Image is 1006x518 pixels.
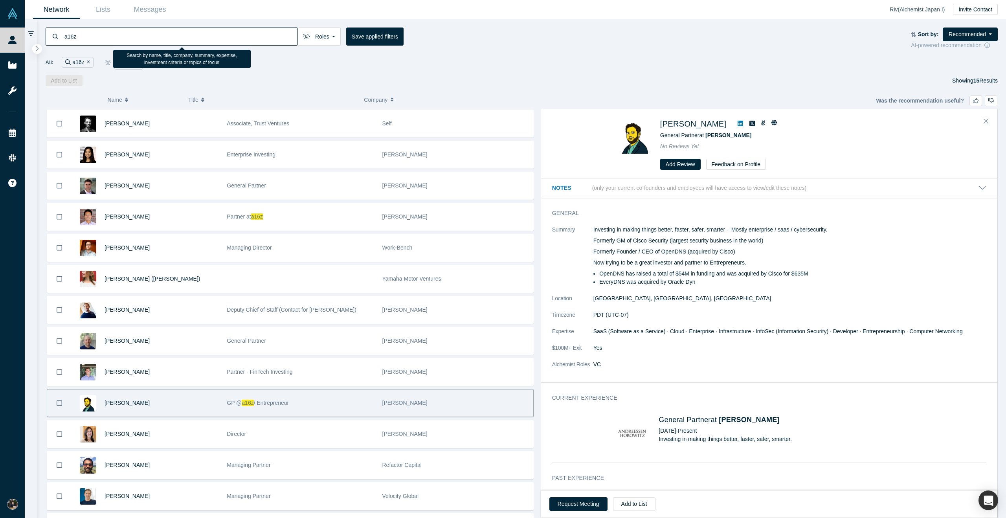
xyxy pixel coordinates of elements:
[47,234,72,261] button: Bookmark
[552,184,986,192] button: Notes (only your current co-founders and employees will have access to view/edit these notes)
[46,75,83,86] button: Add to List
[615,416,650,452] img: Andreessen Horowitz's Logo
[227,307,356,313] span: Deputy Chief of Staff (Contact for [PERSON_NAME])
[382,493,419,499] span: Velocity Global
[593,294,986,303] dd: [GEOGRAPHIC_DATA], [GEOGRAPHIC_DATA], [GEOGRAPHIC_DATA]
[47,327,72,355] button: Bookmark
[105,338,150,344] a: [PERSON_NAME]
[80,302,96,318] img: Christopher Lyons's Profile Image
[80,0,127,19] a: Lists
[105,151,150,158] a: [PERSON_NAME]
[952,75,998,86] div: Showing
[105,120,150,127] a: [PERSON_NAME]
[105,244,150,251] a: [PERSON_NAME]
[80,147,96,163] img: Kimberly Tan's Profile Image
[62,57,94,68] div: a16z
[613,497,655,511] button: Add to List
[80,395,96,411] img: David Ulevitch's Profile Image
[107,92,122,108] span: Name
[105,307,150,313] a: [PERSON_NAME]
[890,6,953,14] div: Riv ( Alchemist Japan I )
[33,0,80,19] a: Network
[364,92,531,108] button: Company
[593,360,986,369] dd: VC
[105,369,150,375] a: [PERSON_NAME]
[552,394,975,402] h3: Current Experience
[973,77,980,84] strong: 15
[227,213,251,220] span: Partner at
[80,333,96,349] img: Alex Rampell's Profile Image
[105,213,150,220] a: [PERSON_NAME]
[105,182,150,189] a: [PERSON_NAME]
[552,474,975,482] h3: Past Experience
[593,259,746,266] span: Now trying to be a great investor and partner to Entrepreneurs.
[254,400,289,406] span: / Entrepreneur
[382,462,422,468] span: Refactor Capital
[47,483,72,510] button: Bookmark
[242,400,253,406] span: a16z
[659,435,923,443] p: Investing in making things better, faster, safer, smarter.
[549,497,608,511] button: Request Meeting
[382,338,428,344] span: [PERSON_NAME]
[227,493,270,499] span: Managing Partner
[552,209,975,217] h3: General
[659,427,923,435] div: [DATE] - Present
[593,237,764,244] span: Formerly GM of Cisco Security (largest security business in the world)
[105,493,150,499] a: [PERSON_NAME]
[552,226,593,294] dt: Summary
[47,265,72,292] button: Bookmark
[660,119,726,128] a: [PERSON_NAME]
[382,182,428,189] span: [PERSON_NAME]
[382,244,413,251] span: Work-Bench
[953,4,998,15] button: Invite Contact
[599,279,695,285] span: EveryDNS was acquired by Oracle Dyn
[552,344,593,360] dt: $100M+ Exit
[616,118,652,154] img: David Ulevitch's Profile Image
[592,185,807,191] p: (only your current co-founders and employees will have access to view/edit these notes)
[973,77,998,84] span: Results
[227,244,272,251] span: Managing Director
[660,159,701,170] button: Add Review
[80,209,96,225] img: Zeya Yang's Profile Image
[552,184,591,192] h3: Notes
[116,57,141,68] div: VCs
[84,58,90,67] button: Remove Filter
[227,120,289,127] span: Associate, Trust Ventures
[593,226,828,233] span: Investing in making things better, faster, safer, smarter – Mostly enterprise / saas / cybersecur...
[382,307,428,313] span: [PERSON_NAME]
[47,141,72,168] button: Bookmark
[105,400,150,406] a: [PERSON_NAME]
[80,240,96,256] img: Jonathan Lehr's Profile Image
[107,92,180,108] button: Name
[705,132,751,138] span: [PERSON_NAME]
[7,8,18,19] img: Alchemist Vault Logo
[599,270,808,277] span: OpenDNS has raised a total of $54M in funding and was acquired by Cisco for $635M
[47,296,72,323] button: Bookmark
[382,369,428,375] span: [PERSON_NAME]
[132,58,138,67] button: Remove Filter
[46,59,54,66] span: All:
[659,416,923,424] h4: General Partner at
[593,344,986,352] dd: Yes
[382,151,428,158] span: [PERSON_NAME]
[105,431,150,437] a: [PERSON_NAME]
[593,328,963,334] span: SaaS (Software as a Service) · Cloud · Enterprise · Infrastructure · InfoSec (Information Securit...
[593,248,735,255] span: Formerly Founder / CEO of OpenDNS (acquired by Cisco)
[80,457,96,474] img: Zal Bilimoria's Profile Image
[980,115,992,128] button: Close
[105,462,150,468] span: [PERSON_NAME]
[188,92,356,108] button: Title
[876,96,997,106] div: Was the recommendation useful?
[382,276,441,282] span: Yamaha Motor Ventures
[227,462,270,468] span: Managing Partner
[227,338,266,344] span: General Partner
[660,132,752,138] span: General Partner at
